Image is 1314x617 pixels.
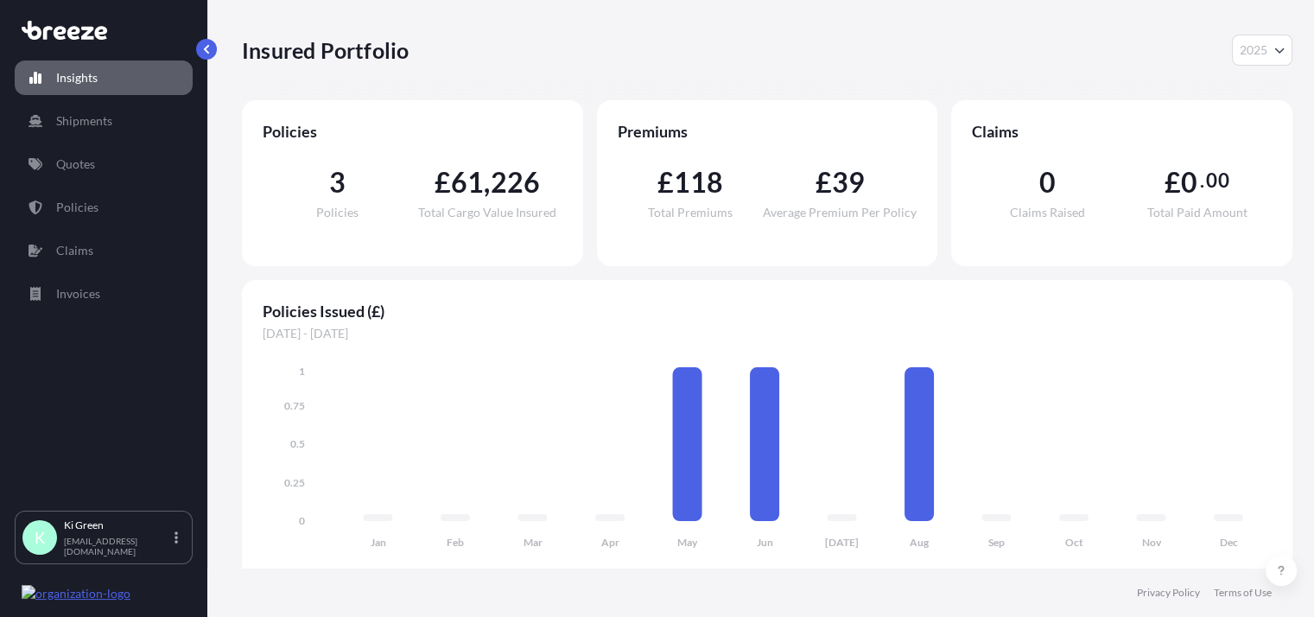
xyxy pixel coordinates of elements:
[56,199,98,216] p: Policies
[1038,169,1055,196] span: 0
[15,147,193,181] a: Quotes
[910,536,930,549] tspan: Aug
[1220,536,1238,549] tspan: Dec
[1240,41,1267,59] span: 2025
[371,536,386,549] tspan: Jan
[290,437,305,450] tspan: 0.5
[15,277,193,311] a: Invoices
[64,518,171,532] p: Ki Green
[648,207,733,219] span: Total Premiums
[418,207,556,219] span: Total Cargo Value Insured
[56,242,93,259] p: Claims
[816,169,832,196] span: £
[284,399,305,412] tspan: 0.75
[601,536,619,549] tspan: Apr
[15,233,193,268] a: Claims
[763,207,917,219] span: Average Premium Per Policy
[1065,536,1083,549] tspan: Oct
[832,169,865,196] span: 39
[15,60,193,95] a: Insights
[64,536,171,557] p: [EMAIL_ADDRESS][DOMAIN_NAME]
[825,536,859,549] tspan: [DATE]
[491,169,541,196] span: 226
[988,536,1005,549] tspan: Sep
[484,169,490,196] span: ,
[1181,169,1197,196] span: 0
[35,529,45,546] span: K
[316,207,359,219] span: Policies
[447,536,464,549] tspan: Feb
[677,536,698,549] tspan: May
[56,285,100,302] p: Invoices
[263,325,1272,342] span: [DATE] - [DATE]
[1214,586,1272,600] a: Terms of Use
[618,121,917,142] span: Premiums
[242,36,409,64] p: Insured Portfolio
[56,112,112,130] p: Shipments
[329,169,346,196] span: 3
[435,169,451,196] span: £
[1232,35,1292,66] button: Year Selector
[1200,174,1204,188] span: .
[524,536,543,549] tspan: Mar
[757,536,773,549] tspan: Jun
[972,121,1272,142] span: Claims
[284,476,305,489] tspan: 0.25
[1206,174,1228,188] span: 00
[56,69,98,86] p: Insights
[1142,536,1162,549] tspan: Nov
[22,585,130,602] img: organization-logo
[56,156,95,173] p: Quotes
[299,365,305,378] tspan: 1
[1010,207,1085,219] span: Claims Raised
[674,169,724,196] span: 118
[299,514,305,527] tspan: 0
[657,169,674,196] span: £
[15,190,193,225] a: Policies
[1137,586,1200,600] a: Privacy Policy
[451,169,484,196] span: 61
[263,121,562,142] span: Policies
[263,301,1272,321] span: Policies Issued (£)
[1165,169,1181,196] span: £
[15,104,193,138] a: Shipments
[1146,207,1247,219] span: Total Paid Amount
